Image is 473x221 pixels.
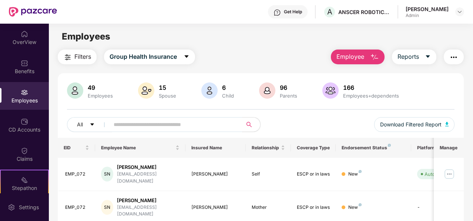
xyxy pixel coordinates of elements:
[246,138,291,158] th: Relationship
[327,7,332,16] span: A
[101,145,174,151] span: Employee Name
[117,164,180,171] div: [PERSON_NAME]
[67,117,112,132] button: Allcaret-down
[322,82,339,99] img: svg+xml;base64,PHN2ZyB4bWxucz0iaHR0cDovL3d3dy53My5vcmcvMjAwMC9zdmciIHhtbG5zOnhsaW5rPSJodHRwOi8vd3...
[62,31,110,42] span: Employees
[21,59,28,67] img: svg+xml;base64,PHN2ZyBpZD0iQmVuZWZpdHMiIHhtbG5zPSJodHRwOi8vd3d3LnczLm9yZy8yMDAwL3N2ZyIgd2lkdGg9Ij...
[406,6,449,13] div: [PERSON_NAME]
[86,84,114,91] div: 49
[191,204,240,211] div: [PERSON_NAME]
[274,9,281,16] img: svg+xml;base64,PHN2ZyBpZD0iSGVscC0zMngzMiIgeG1sbnM9Imh0dHA6Ly93d3cudzMub3JnLzIwMDAvc3ZnIiB3aWR0aD...
[252,171,285,178] div: Self
[425,170,454,178] div: Auto Verified
[74,52,91,61] span: Filters
[64,145,84,151] span: EID
[157,93,178,99] div: Spouse
[284,9,302,15] div: Get Help
[138,82,154,99] img: svg+xml;base64,PHN2ZyB4bWxucz0iaHR0cDovL3d3dy53My5vcmcvMjAwMC9zdmciIHhtbG5zOnhsaW5rPSJodHRwOi8vd3...
[65,171,90,178] div: EMP_072
[21,147,28,154] img: svg+xml;base64,PHN2ZyBpZD0iQ2xhaW0iIHhtbG5zPSJodHRwOi8vd3d3LnczLm9yZy8yMDAwL3N2ZyIgd2lkdGg9IjIwIi...
[252,145,279,151] span: Relationship
[359,170,362,173] img: svg+xml;base64,PHN2ZyB4bWxucz0iaHR0cDovL3d3dy53My5vcmcvMjAwMC9zdmciIHdpZHRoPSI4IiBoZWlnaHQ9IjgiIH...
[201,82,218,99] img: svg+xml;base64,PHN2ZyB4bWxucz0iaHR0cDovL3d3dy53My5vcmcvMjAwMC9zdmciIHhtbG5zOnhsaW5rPSJodHRwOi8vd3...
[425,54,431,60] span: caret-down
[21,89,28,96] img: svg+xml;base64,PHN2ZyBpZD0iRW1wbG95ZWVzIiB4bWxucz0iaHR0cDovL3d3dy53My5vcmcvMjAwMC9zdmciIHdpZHRoPS...
[191,171,240,178] div: [PERSON_NAME]
[342,93,400,99] div: Employees+dependents
[342,145,405,151] div: Endorsement Status
[185,138,246,158] th: Insured Name
[434,138,464,158] th: Manage
[67,82,83,99] img: svg+xml;base64,PHN2ZyB4bWxucz0iaHR0cDovL3d3dy53My5vcmcvMjAwMC9zdmciIHhtbG5zOnhsaW5rPSJodHRwOi8vd3...
[259,82,275,99] img: svg+xml;base64,PHN2ZyB4bWxucz0iaHR0cDovL3d3dy53My5vcmcvMjAwMC9zdmciIHhtbG5zOnhsaW5rPSJodHRwOi8vd3...
[95,138,185,158] th: Employee Name
[348,171,362,178] div: New
[110,52,177,61] span: Group Health Insurance
[58,138,95,158] th: EID
[17,204,41,211] div: Settings
[117,171,180,185] div: [EMAIL_ADDRESS][DOMAIN_NAME]
[63,53,72,62] img: svg+xml;base64,PHN2ZyB4bWxucz0iaHR0cDovL3d3dy53My5vcmcvMjAwMC9zdmciIHdpZHRoPSIyNCIgaGVpZ2h0PSIyNC...
[406,13,449,18] div: Admin
[445,122,449,126] img: svg+xml;base64,PHN2ZyB4bWxucz0iaHR0cDovL3d3dy53My5vcmcvMjAwMC9zdmciIHhtbG5zOnhsaW5rPSJodHRwOi8vd3...
[104,50,195,64] button: Group Health Insurancecaret-down
[221,84,235,91] div: 6
[21,176,28,184] img: svg+xml;base64,PHN2ZyB4bWxucz0iaHR0cDovL3d3dy53My5vcmcvMjAwMC9zdmciIHdpZHRoPSIyMSIgaGVpZ2h0PSIyMC...
[86,93,114,99] div: Employees
[278,93,299,99] div: Parents
[359,203,362,206] img: svg+xml;base64,PHN2ZyB4bWxucz0iaHR0cDovL3d3dy53My5vcmcvMjAwMC9zdmciIHdpZHRoPSI4IiBoZWlnaHQ9IjgiIH...
[297,204,330,211] div: ESCP or in laws
[291,138,336,158] th: Coverage Type
[417,145,458,151] div: Platform Status
[65,204,90,211] div: EMP_072
[242,122,256,127] span: search
[380,120,442,129] span: Download Filtered Report
[374,117,455,132] button: Download Filtered Report
[449,53,458,62] img: svg+xml;base64,PHN2ZyB4bWxucz0iaHR0cDovL3d3dy53My5vcmcvMjAwMC9zdmciIHdpZHRoPSIyNCIgaGVpZ2h0PSIyNC...
[370,53,379,62] img: svg+xml;base64,PHN2ZyB4bWxucz0iaHR0cDovL3d3dy53My5vcmcvMjAwMC9zdmciIHhtbG5zOnhsaW5rPSJodHRwOi8vd3...
[117,204,180,218] div: [EMAIL_ADDRESS][DOMAIN_NAME]
[221,93,235,99] div: Child
[278,84,299,91] div: 96
[90,122,95,128] span: caret-down
[184,54,189,60] span: caret-down
[77,120,83,129] span: All
[101,167,113,181] div: SN
[348,204,362,211] div: New
[297,171,330,178] div: ESCP or in laws
[242,117,261,132] button: search
[21,30,28,38] img: svg+xml;base64,PHN2ZyBpZD0iSG9tZSIgeG1sbnM9Imh0dHA6Ly93d3cudzMub3JnLzIwMDAvc3ZnIiB3aWR0aD0iMjAiIG...
[58,50,97,64] button: Filters
[117,197,180,204] div: [PERSON_NAME]
[392,50,436,64] button: Reportscaret-down
[157,84,178,91] div: 15
[101,200,113,215] div: SN
[443,168,455,180] img: manageButton
[252,204,285,211] div: Mother
[331,50,385,64] button: Employee
[338,8,390,16] div: ANSCER ROBOTICS PRIVATE LIMITED
[342,84,400,91] div: 166
[397,52,419,61] span: Reports
[1,184,48,192] div: Stepathon
[388,144,391,147] img: svg+xml;base64,PHN2ZyB4bWxucz0iaHR0cDovL3d3dy53My5vcmcvMjAwMC9zdmciIHdpZHRoPSI4IiBoZWlnaHQ9IjgiIH...
[457,9,463,15] img: svg+xml;base64,PHN2ZyBpZD0iRHJvcGRvd24tMzJ4MzIiIHhtbG5zPSJodHRwOi8vd3d3LnczLm9yZy8yMDAwL3N2ZyIgd2...
[8,204,15,211] img: svg+xml;base64,PHN2ZyBpZD0iU2V0dGluZy0yMHgyMCIgeG1sbnM9Imh0dHA6Ly93d3cudzMub3JnLzIwMDAvc3ZnIiB3aW...
[9,7,57,17] img: New Pazcare Logo
[21,118,28,125] img: svg+xml;base64,PHN2ZyBpZD0iQ0RfQWNjb3VudHMiIGRhdGEtbmFtZT0iQ0QgQWNjb3VudHMiIHhtbG5zPSJodHRwOi8vd3...
[336,52,364,61] span: Employee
